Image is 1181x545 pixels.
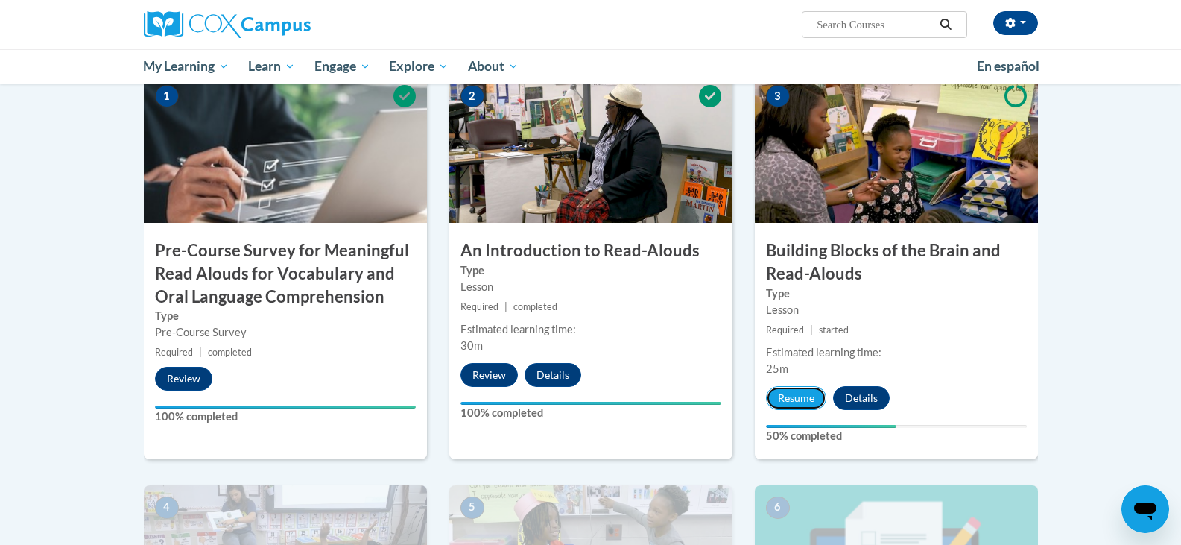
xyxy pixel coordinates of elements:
[460,402,721,405] div: Your progress
[460,363,518,387] button: Review
[155,497,179,519] span: 4
[766,362,788,375] span: 25m
[766,497,790,519] span: 6
[155,324,416,341] div: Pre-Course Survey
[199,347,202,358] span: |
[460,405,721,421] label: 100% completed
[766,324,804,335] span: Required
[248,57,295,75] span: Learn
[143,57,229,75] span: My Learning
[766,344,1027,361] div: Estimated learning time:
[833,386,890,410] button: Details
[155,367,212,391] button: Review
[121,49,1060,84] div: Main menu
[144,11,311,38] img: Cox Campus
[460,321,721,338] div: Estimated learning time:
[819,324,849,335] span: started
[766,85,790,107] span: 3
[468,57,519,75] span: About
[449,74,732,223] img: Course Image
[504,301,507,312] span: |
[967,51,1049,82] a: En español
[766,428,1027,444] label: 50% completed
[460,279,721,295] div: Lesson
[993,11,1038,35] button: Account Settings
[766,386,826,410] button: Resume
[144,239,427,308] h3: Pre-Course Survey for Meaningful Read Alouds for Vocabulary and Oral Language Comprehension
[1121,485,1169,533] iframe: Button to launch messaging window
[449,239,732,262] h3: An Introduction to Read-Alouds
[155,85,179,107] span: 1
[155,406,416,409] div: Your progress
[755,74,1038,223] img: Course Image
[379,49,458,84] a: Explore
[144,74,427,223] img: Course Image
[815,16,934,34] input: Search Courses
[755,239,1038,286] h3: Building Blocks of the Brain and Read-Alouds
[460,85,484,107] span: 2
[155,347,193,358] span: Required
[458,49,528,84] a: About
[238,49,305,84] a: Learn
[460,339,483,352] span: 30m
[766,425,896,428] div: Your progress
[525,363,581,387] button: Details
[934,16,957,34] button: Search
[766,302,1027,318] div: Lesson
[155,409,416,425] label: 100% completed
[155,308,416,324] label: Type
[513,301,557,312] span: completed
[460,497,484,519] span: 5
[305,49,380,84] a: Engage
[208,347,252,358] span: completed
[766,286,1027,302] label: Type
[314,57,370,75] span: Engage
[810,324,813,335] span: |
[977,58,1039,74] span: En español
[460,301,498,312] span: Required
[389,57,449,75] span: Explore
[144,11,427,38] a: Cox Campus
[134,49,239,84] a: My Learning
[460,262,721,279] label: Type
